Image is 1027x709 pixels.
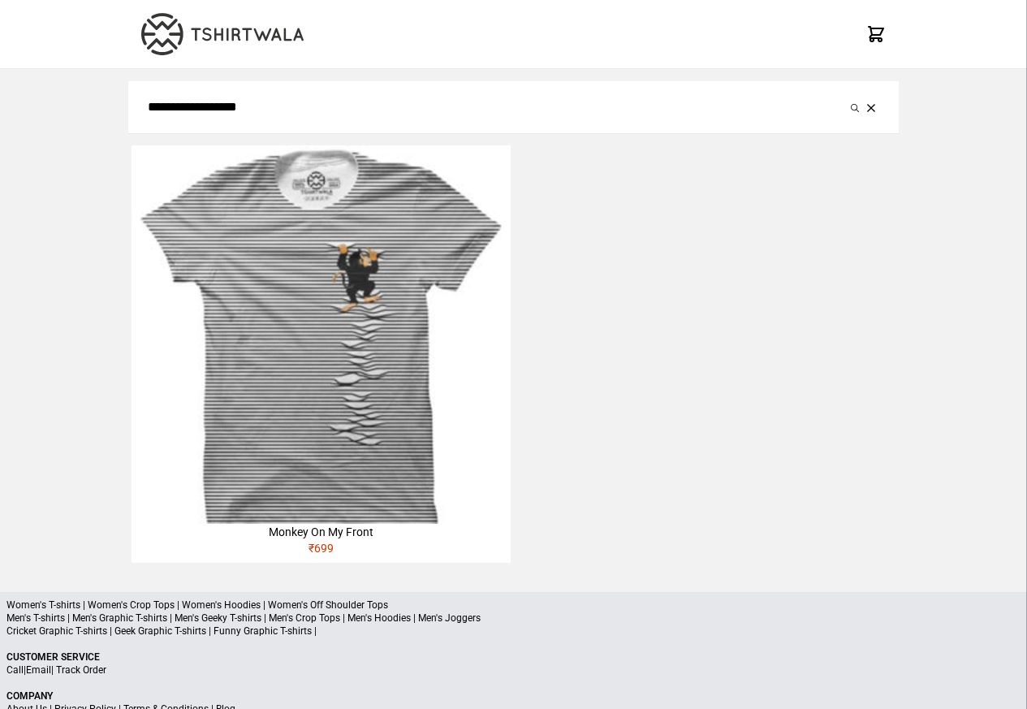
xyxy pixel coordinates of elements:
[132,145,510,524] img: monkey-climbing-320x320.jpg
[141,13,304,55] img: TW-LOGO-400-104.png
[26,664,51,676] a: Email
[6,612,1021,625] p: Men's T-shirts | Men's Graphic T-shirts | Men's Geeky T-shirts | Men's Crop Tops | Men's Hoodies ...
[132,524,510,540] div: Monkey On My Front
[132,540,510,563] div: ₹ 699
[56,664,106,676] a: Track Order
[132,145,510,563] a: Monkey On My Front₹699
[863,97,879,117] button: Clear the search query.
[6,625,1021,638] p: Cricket Graphic T-shirts | Geek Graphic T-shirts | Funny Graphic T-shirts |
[6,664,24,676] a: Call
[6,664,1021,677] p: | |
[847,97,863,117] button: Submit your search query.
[6,651,1021,664] p: Customer Service
[6,599,1021,612] p: Women's T-shirts | Women's Crop Tops | Women's Hoodies | Women's Off Shoulder Tops
[6,690,1021,703] p: Company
